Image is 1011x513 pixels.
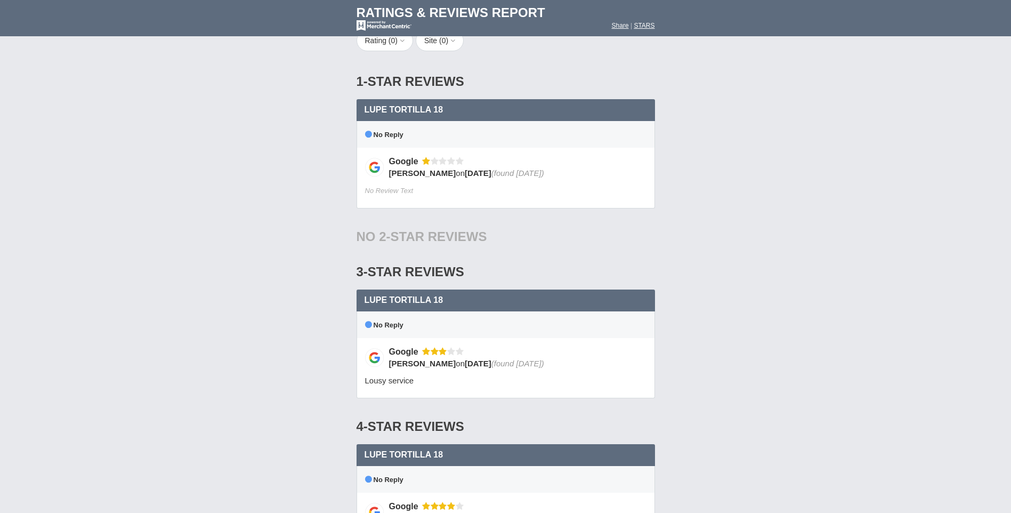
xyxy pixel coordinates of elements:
[612,22,629,29] a: Share
[442,36,446,45] span: 0
[634,22,654,29] a: STARS
[357,20,411,31] img: mc-powered-by-logo-white-103.png
[365,158,384,177] img: Google
[357,219,655,254] div: No 2-Star Reviews
[389,346,422,357] div: Google
[357,30,414,51] button: Rating (0)
[389,501,422,512] div: Google
[365,187,414,195] span: No Review Text
[357,409,655,444] div: 4-Star Reviews
[357,254,655,290] div: 3-Star Reviews
[391,36,395,45] span: 0
[365,376,414,385] span: Lousy service
[365,476,403,484] span: No Reply
[365,131,403,139] span: No Reply
[389,156,422,167] div: Google
[389,167,640,179] div: on
[465,359,491,368] span: [DATE]
[630,22,632,29] span: |
[389,169,456,178] span: [PERSON_NAME]
[389,359,456,368] span: [PERSON_NAME]
[389,358,640,369] div: on
[365,295,443,304] span: Lupe Tortilla 18
[465,169,491,178] span: [DATE]
[357,64,655,99] div: 1-Star Reviews
[365,105,443,114] span: Lupe Tortilla 18
[365,450,443,459] span: Lupe Tortilla 18
[491,359,544,368] span: (found [DATE])
[365,348,384,367] img: Google
[491,169,544,178] span: (found [DATE])
[416,30,464,51] button: Site (0)
[365,321,403,329] span: No Reply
